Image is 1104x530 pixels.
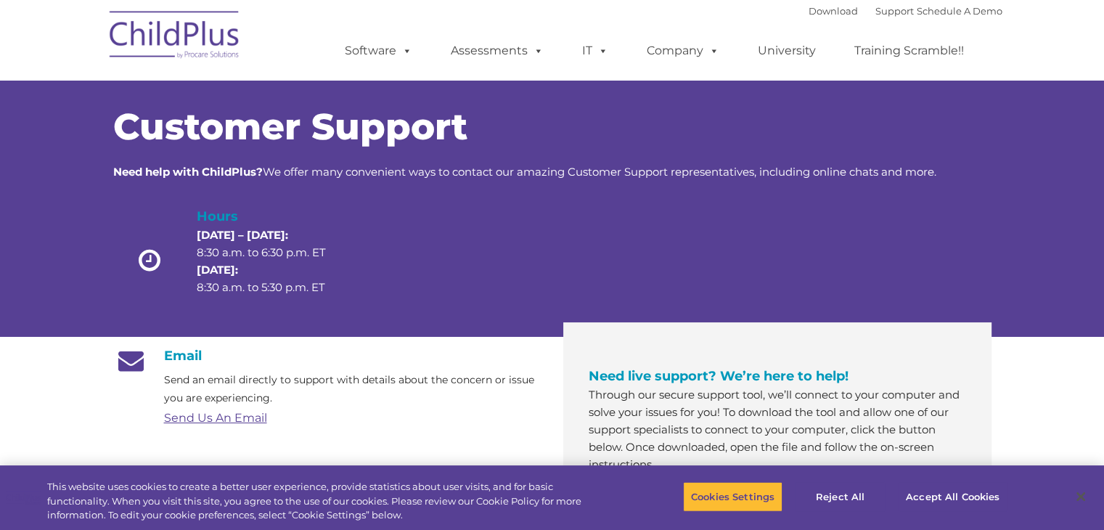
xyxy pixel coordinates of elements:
[683,481,782,512] button: Cookies Settings
[436,36,558,65] a: Assessments
[875,5,914,17] a: Support
[568,36,623,65] a: IT
[197,263,238,277] strong: [DATE]:
[197,206,351,227] h4: Hours
[113,165,263,179] strong: Need help with ChildPlus?
[102,1,248,73] img: ChildPlus by Procare Solutions
[632,36,734,65] a: Company
[589,386,966,473] p: Through our secure support tool, we’ll connect to your computer and solve your issues for you! To...
[1065,481,1097,513] button: Close
[113,348,541,364] h4: Email
[47,480,608,523] div: This website uses cookies to create a better user experience, provide statistics about user visit...
[917,5,1002,17] a: Schedule A Demo
[197,227,351,296] p: 8:30 a.m. to 6:30 p.m. ET 8:30 a.m. to 5:30 p.m. ET
[809,5,1002,17] font: |
[898,481,1007,512] button: Accept All Cookies
[164,411,267,425] a: Send Us An Email
[113,165,936,179] span: We offer many convenient ways to contact our amazing Customer Support representatives, including ...
[809,5,858,17] a: Download
[840,36,978,65] a: Training Scramble!!
[164,371,541,407] p: Send an email directly to support with details about the concern or issue you are experiencing.
[589,368,849,384] span: Need live support? We’re here to help!
[113,105,467,149] span: Customer Support
[743,36,830,65] a: University
[795,481,886,512] button: Reject All
[330,36,427,65] a: Software
[197,228,288,242] strong: [DATE] – [DATE]:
